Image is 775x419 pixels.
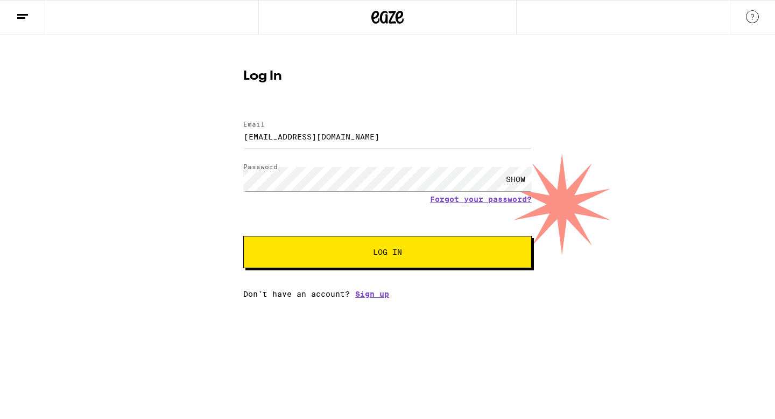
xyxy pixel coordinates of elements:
label: Email [243,121,265,128]
div: SHOW [499,167,532,191]
span: Hi. Need any help? [6,8,77,16]
h1: Log In [243,70,532,83]
button: Log In [243,236,532,268]
a: Forgot your password? [430,195,532,204]
label: Password [243,163,278,170]
input: Email [243,124,532,149]
div: Don't have an account? [243,290,532,298]
span: Log In [373,248,402,256]
a: Sign up [355,290,389,298]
